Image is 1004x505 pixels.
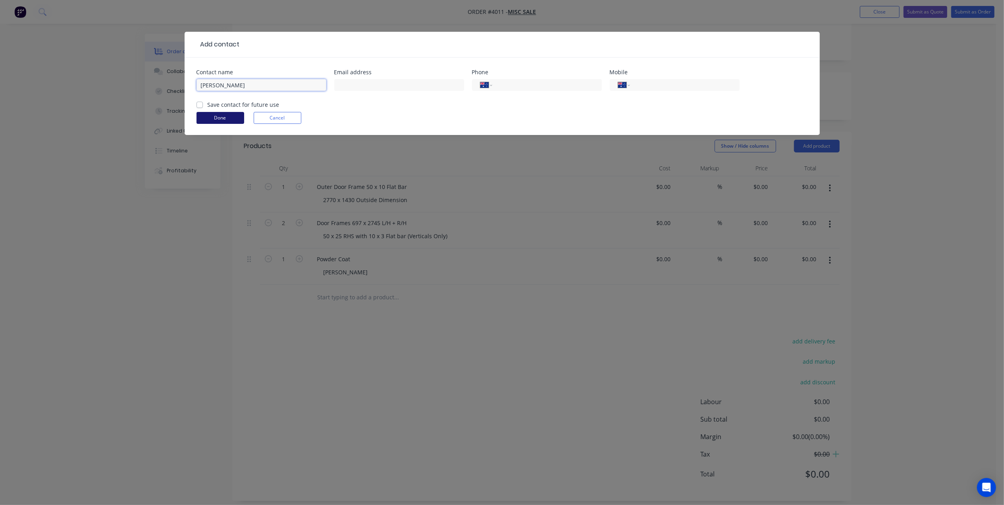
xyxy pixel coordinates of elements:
button: Done [197,112,244,124]
div: Contact name [197,69,326,75]
div: Add contact [197,40,240,49]
label: Save contact for future use [208,100,279,109]
div: Open Intercom Messenger [977,478,996,497]
button: Cancel [254,112,301,124]
div: Mobile [610,69,740,75]
div: Email address [334,69,464,75]
div: Phone [472,69,602,75]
